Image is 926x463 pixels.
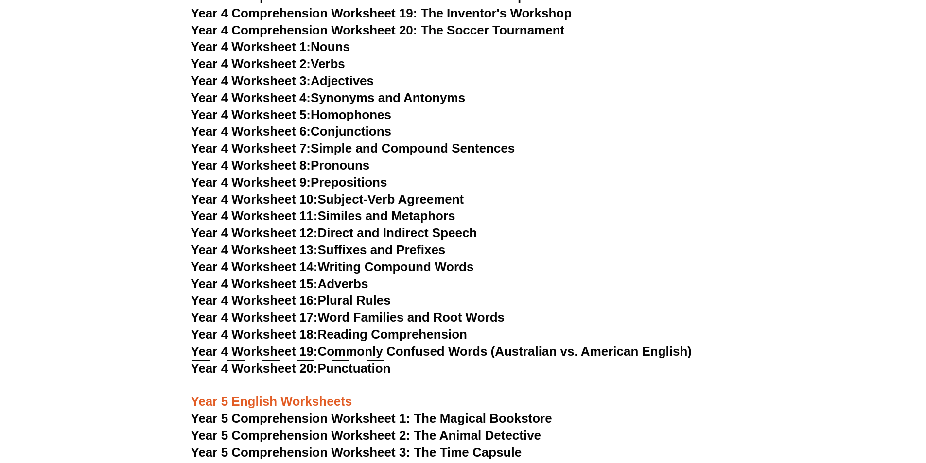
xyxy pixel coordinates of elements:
span: Year 4 Worksheet 5: [191,107,311,122]
a: Year 4 Worksheet 14:Writing Compound Words [191,259,474,274]
a: Year 4 Worksheet 20:Punctuation [191,361,391,376]
a: Year 4 Worksheet 9:Prepositions [191,175,387,189]
span: Year 4 Worksheet 20: [191,361,318,376]
span: Year 4 Worksheet 4: [191,90,311,105]
span: Year 4 Worksheet 11: [191,208,318,223]
a: Year 4 Worksheet 13:Suffixes and Prefixes [191,242,446,257]
a: Year 4 Worksheet 5:Homophones [191,107,392,122]
span: Year 4 Worksheet 3: [191,73,311,88]
a: Year 4 Worksheet 11:Similes and Metaphors [191,208,455,223]
a: Year 4 Worksheet 2:Verbs [191,56,345,71]
a: Year 4 Worksheet 18:Reading Comprehension [191,327,467,342]
a: Year 4 Worksheet 3:Adjectives [191,73,374,88]
span: Year 4 Worksheet 8: [191,158,311,172]
a: Year 4 Comprehension Worksheet 19: The Inventor's Workshop [191,6,572,20]
span: Year 4 Worksheet 12: [191,225,318,240]
a: Year 4 Worksheet 4:Synonyms and Antonyms [191,90,466,105]
span: Year 4 Worksheet 9: [191,175,311,189]
span: Year 4 Worksheet 1: [191,39,311,54]
a: Year 4 Worksheet 12:Direct and Indirect Speech [191,225,477,240]
a: Year 4 Comprehension Worksheet 20: The Soccer Tournament [191,23,565,37]
span: Year 4 Worksheet 16: [191,293,318,308]
a: Year 4 Worksheet 19:Commonly Confused Words (Australian vs. American English) [191,344,692,359]
a: Year 5 Comprehension Worksheet 1: The Magical Bookstore [191,411,552,426]
a: Year 4 Worksheet 6:Conjunctions [191,124,392,138]
span: Year 4 Worksheet 7: [191,141,311,155]
span: Year 4 Worksheet 6: [191,124,311,138]
h3: Year 5 English Worksheets [191,377,735,410]
span: Year 4 Worksheet 13: [191,242,318,257]
span: Year 4 Worksheet 10: [191,192,318,206]
span: Year 4 Worksheet 2: [191,56,311,71]
a: Year 4 Worksheet 17:Word Families and Root Words [191,310,505,325]
span: Year 4 Worksheet 17: [191,310,318,325]
a: Year 4 Worksheet 1:Nouns [191,39,350,54]
a: Year 4 Worksheet 15:Adverbs [191,276,368,291]
span: Year 4 Worksheet 14: [191,259,318,274]
span: Year 4 Worksheet 15: [191,276,318,291]
iframe: Chat Widget [764,353,926,463]
a: Year 5 Comprehension Worksheet 2: The Animal Detective [191,428,542,443]
a: Year 5 Comprehension Worksheet 3: The Time Capsule [191,445,522,460]
a: Year 4 Worksheet 7:Simple and Compound Sentences [191,141,515,155]
a: Year 4 Worksheet 10:Subject-Verb Agreement [191,192,464,206]
a: Year 4 Worksheet 8:Pronouns [191,158,370,172]
span: Year 4 Worksheet 18: [191,327,318,342]
span: Year 4 Worksheet 19: [191,344,318,359]
a: Year 4 Worksheet 16:Plural Rules [191,293,391,308]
